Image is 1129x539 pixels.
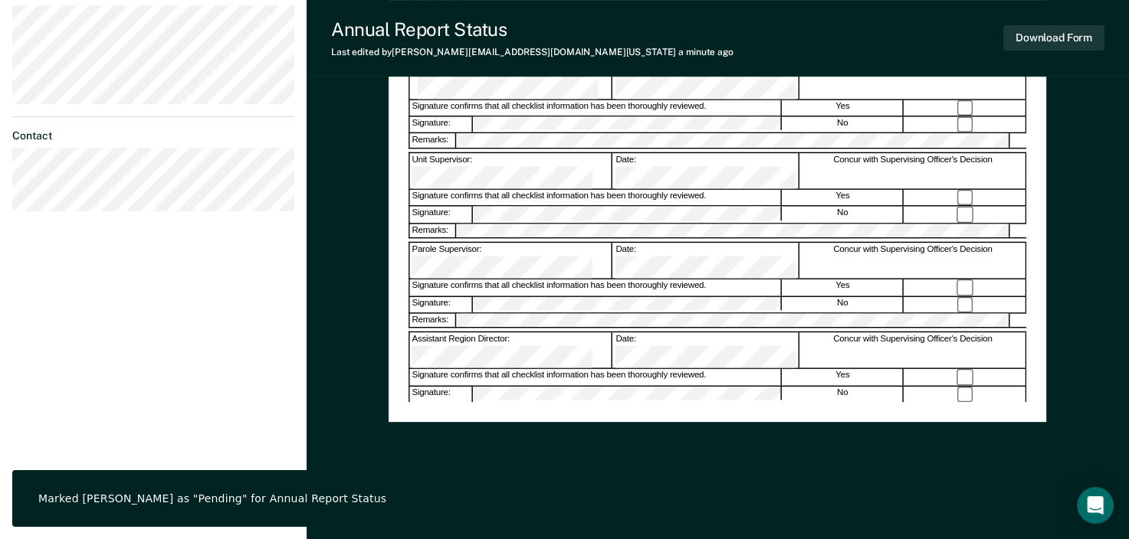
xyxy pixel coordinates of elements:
div: Signature: [410,387,473,403]
div: Last edited by [PERSON_NAME][EMAIL_ADDRESS][DOMAIN_NAME][US_STATE] [331,47,734,57]
div: Signature confirms that all checklist information has been thoroughly reviewed. [410,100,782,116]
div: Date: [614,153,799,188]
div: Concur with Supervising Officer's Decision [800,153,1026,188]
div: Date: [614,333,799,368]
div: Signature confirms that all checklist information has been thoroughly reviewed. [410,370,782,386]
div: Supervising Officer: [410,63,613,98]
div: Signature: [410,207,473,223]
div: Concur with Supervising Officer's Decision [800,333,1026,368]
div: Signature: [410,117,473,133]
div: Unit Supervisor: [410,153,613,188]
div: Yes [783,370,904,386]
div: No [783,296,904,312]
div: Signature: [410,296,473,312]
div: Remarks: [410,314,457,328]
div: Supervising Officer Recommend Client for Annual Report [800,63,1026,98]
div: Yes [783,190,904,206]
button: Download Form [1003,25,1104,51]
div: Date: [614,243,799,278]
div: Signature confirms that all checklist information has been thoroughly reviewed. [410,190,782,206]
div: Remarks: [410,134,457,148]
dt: Contact [12,129,294,142]
div: Remarks: [410,224,457,237]
div: Parole Supervisor: [410,243,613,278]
div: Marked [PERSON_NAME] as "Pending" for Annual Report Status [38,492,386,505]
div: No [783,387,904,403]
span: a minute ago [678,47,734,57]
div: Open Intercom Messenger [1077,487,1114,524]
div: Yes [783,279,904,296]
div: Assistant Region Director: [410,333,613,368]
div: Signature confirms that all checklist information has been thoroughly reviewed. [410,279,782,296]
div: Date: [614,63,799,98]
div: Concur with Supervising Officer's Decision [800,243,1026,278]
div: Annual Report Status [331,18,734,41]
div: No [783,117,904,133]
div: Yes [783,100,904,116]
div: No [783,207,904,223]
